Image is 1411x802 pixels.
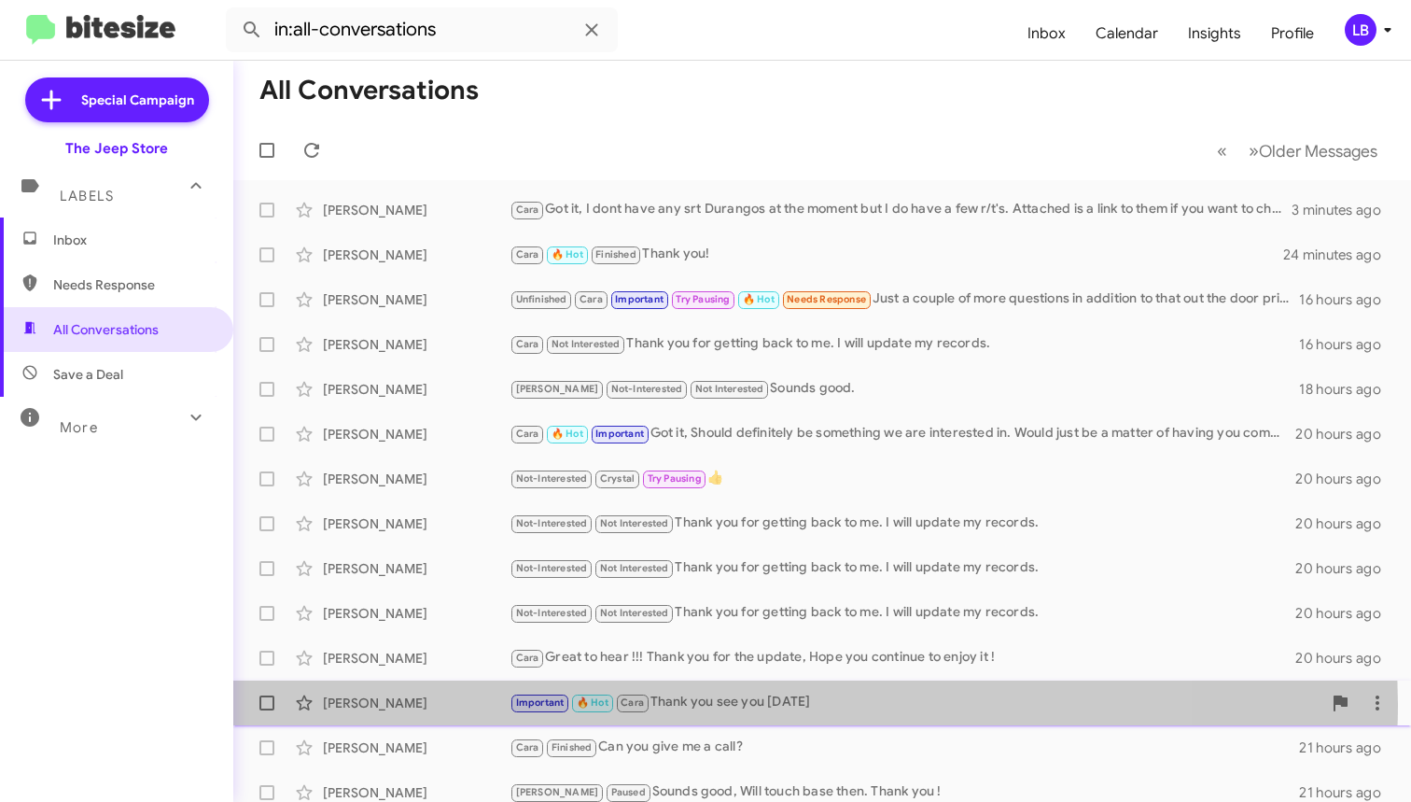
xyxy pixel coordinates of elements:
span: Cara [580,293,603,305]
a: Calendar [1081,7,1173,61]
span: Cara [516,248,539,260]
a: Inbox [1013,7,1081,61]
button: Previous [1206,132,1238,170]
input: Search [226,7,618,52]
span: Labels [60,188,114,204]
span: Paused [611,786,646,798]
div: 21 hours ago [1299,739,1396,757]
div: Thank you for getting back to me. I will update my records. [510,602,1295,624]
h1: All Conversations [259,76,479,106]
span: Save a Deal [53,365,123,384]
span: Not-Interested [516,517,588,529]
div: Thank you for getting back to me. I will update my records. [510,513,1295,534]
div: Sounds good. [510,378,1299,400]
span: 🔥 Hot [552,248,583,260]
span: Not Interested [600,562,669,574]
div: [PERSON_NAME] [323,783,510,802]
span: Cara [621,696,644,709]
div: [PERSON_NAME] [323,380,510,399]
span: Not-Interested [516,562,588,574]
span: Not-Interested [516,607,588,619]
div: 20 hours ago [1295,649,1396,668]
span: Important [595,428,644,440]
div: 24 minutes ago [1284,246,1396,264]
span: Important [516,696,565,709]
div: 16 hours ago [1299,290,1396,309]
div: 21 hours ago [1299,783,1396,802]
div: 3 minutes ago [1292,201,1396,219]
div: Thank you see you [DATE] [510,692,1321,713]
span: Try Pausing [676,293,730,305]
span: Not Interested [695,383,764,395]
span: Crystal [600,472,635,485]
div: 16 hours ago [1299,335,1396,354]
span: Not-Interested [516,472,588,485]
span: 🔥 Hot [552,428,583,440]
div: The Jeep Store [65,139,168,158]
span: Special Campaign [81,91,194,109]
div: 👍 [510,468,1295,489]
span: Finished [595,248,636,260]
span: Cara [516,741,539,753]
span: Try Pausing [648,472,702,485]
div: Thank you for getting back to me. I will update my records. [510,557,1295,579]
div: [PERSON_NAME] [323,201,510,219]
span: [PERSON_NAME] [516,383,599,395]
div: 20 hours ago [1295,604,1396,623]
div: [PERSON_NAME] [323,649,510,668]
span: Not Interested [552,338,621,350]
div: [PERSON_NAME] [323,514,510,533]
span: Cara [516,338,539,350]
a: Profile [1256,7,1329,61]
div: 20 hours ago [1295,470,1396,488]
span: Cara [516,652,539,664]
span: Needs Response [53,275,212,294]
span: Not Interested [600,517,669,529]
div: 20 hours ago [1295,514,1396,533]
span: 🔥 Hot [743,293,775,305]
button: Next [1237,132,1389,170]
div: [PERSON_NAME] [323,604,510,623]
span: 🔥 Hot [577,696,608,709]
a: Insights [1173,7,1256,61]
div: 20 hours ago [1295,559,1396,578]
div: [PERSON_NAME] [323,246,510,264]
span: Older Messages [1259,141,1377,162]
div: Thank you for getting back to me. I will update my records. [510,333,1299,355]
span: Needs Response [787,293,866,305]
div: [PERSON_NAME] [323,694,510,712]
div: [PERSON_NAME] [323,559,510,578]
div: Got it, Should definitely be something we are interested in. Would just be a matter of having you... [510,423,1295,444]
div: [PERSON_NAME] [323,290,510,309]
div: Great to hear !!! Thank you for the update, Hope you continue to enjoy it ! [510,647,1295,668]
div: [PERSON_NAME] [323,425,510,443]
span: Not Interested [600,607,669,619]
div: LB [1345,14,1376,46]
div: Just a couple of more questions in addition to that out the door price. Do you guys mark up the l... [510,288,1299,310]
span: « [1217,139,1227,162]
div: [PERSON_NAME] [323,335,510,354]
div: Got it, I dont have any srt Durangos at the moment but I do have a few r/t's. Attached is a link ... [510,199,1292,220]
span: Not-Interested [611,383,683,395]
button: LB [1329,14,1390,46]
span: Unfinished [516,293,567,305]
div: 18 hours ago [1299,380,1396,399]
span: » [1249,139,1259,162]
a: Special Campaign [25,77,209,122]
span: Important [615,293,664,305]
span: Cara [516,204,539,216]
span: Inbox [53,231,212,249]
nav: Page navigation example [1207,132,1389,170]
span: Cara [516,428,539,440]
div: Can you give me a call? [510,737,1299,758]
div: [PERSON_NAME] [323,739,510,757]
div: 20 hours ago [1295,425,1396,443]
div: [PERSON_NAME] [323,470,510,488]
div: Thank you! [510,244,1284,265]
span: Finished [552,741,593,753]
span: [PERSON_NAME] [516,786,599,798]
span: All Conversations [53,320,159,339]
